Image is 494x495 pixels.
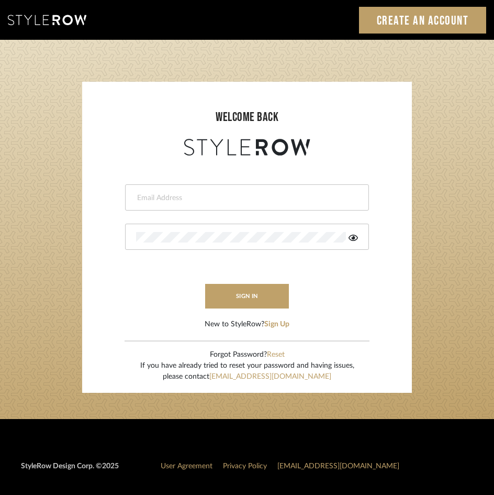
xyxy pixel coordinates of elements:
div: Forgot Password? [140,349,354,360]
input: Email Address [136,193,355,203]
button: sign in [205,284,289,309]
button: Sign Up [264,319,289,330]
a: [EMAIL_ADDRESS][DOMAIN_NAME] [277,463,399,470]
a: Create an Account [359,7,487,34]
a: User Agreement [161,463,212,470]
div: welcome back [93,108,401,127]
div: New to StyleRow? [205,319,289,330]
a: Privacy Policy [223,463,267,470]
div: StyleRow Design Corp. ©2025 [21,461,119,480]
button: Reset [267,349,285,360]
div: If you have already tried to reset your password and having issues, please contact [140,360,354,382]
a: [EMAIL_ADDRESS][DOMAIN_NAME] [209,373,331,380]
